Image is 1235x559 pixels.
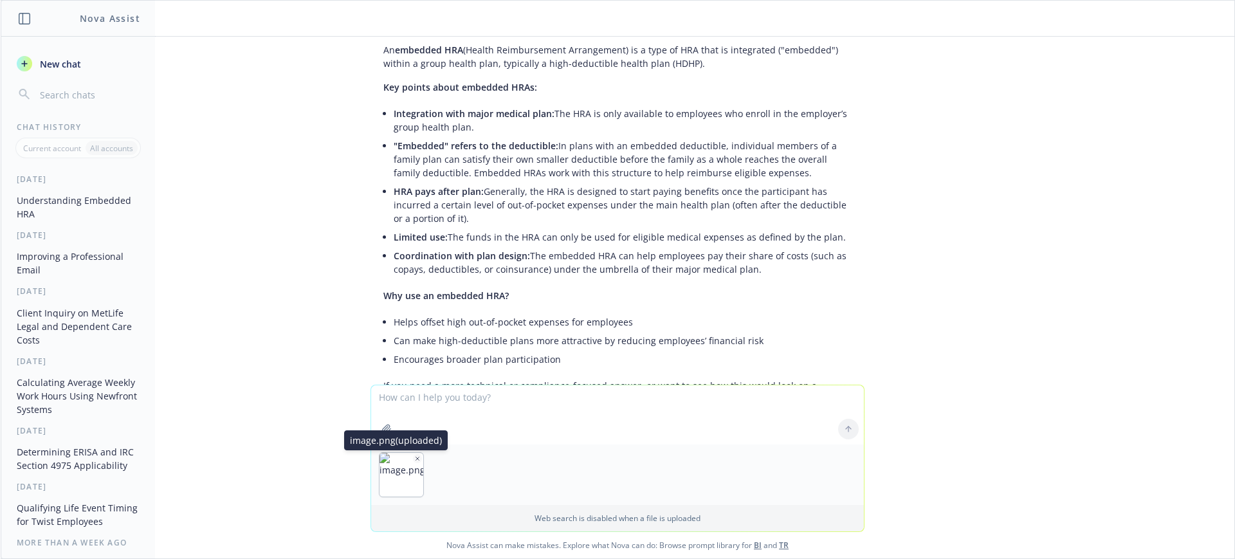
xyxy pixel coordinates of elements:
[23,143,81,154] p: Current account
[394,136,852,182] li: In plans with an embedded deductible, individual members of a family plan can satisfy their own s...
[379,513,856,524] p: Web search is disabled when a file is uploaded
[1,356,155,367] div: [DATE]
[394,350,852,369] li: Encourages broader plan participation
[394,185,484,197] span: HRA pays after plan:
[1,122,155,133] div: Chat History
[394,250,530,262] span: Coordination with plan design:
[380,453,423,497] img: image.png
[383,81,537,93] span: Key points about embedded HRAs:
[1,174,155,185] div: [DATE]
[1,537,155,548] div: More than a week ago
[394,313,852,331] li: Helps offset high out-of-pocket expenses for employees
[395,44,463,56] span: embedded HRA
[383,43,852,70] p: An (Health Reimbursement Arrangement) is a type of HRA that is integrated ("embedded") within a g...
[1,286,155,297] div: [DATE]
[12,372,145,420] button: Calculating Average Weekly Work Hours Using Newfront Systems
[383,289,509,302] span: Why use an embedded HRA?
[394,246,852,279] li: The embedded HRA can help employees pay their share of costs (such as copays, deductibles, or coi...
[37,57,81,71] span: New chat
[12,497,145,532] button: Qualifying Life Event Timing for Twist Employees
[12,52,145,75] button: New chat
[394,228,852,246] li: The funds in the HRA can only be used for eligible medical expenses as defined by the plan.
[1,425,155,436] div: [DATE]
[754,540,762,551] a: BI
[383,379,852,406] p: If you need a more technical or compliance-focused answer, or want to see how this would look on ...
[394,140,558,152] span: "Embedded" refers to the deductible:
[394,331,852,350] li: Can make high-deductible plans more attractive by reducing employees’ financial risk
[779,540,789,551] a: TR
[12,190,145,225] button: Understanding Embedded HRA
[394,104,852,136] li: The HRA is only available to employees who enroll in the employer’s group health plan.
[1,481,155,492] div: [DATE]
[80,12,140,25] h1: Nova Assist
[12,246,145,280] button: Improving a Professional Email
[394,107,554,120] span: Integration with major medical plan:
[6,532,1229,558] span: Nova Assist can make mistakes. Explore what Nova can do: Browse prompt library for and
[37,86,140,104] input: Search chats
[12,302,145,351] button: Client Inquiry on MetLife Legal and Dependent Care Costs
[12,441,145,476] button: Determining ERISA and IRC Section 4975 Applicability
[1,230,155,241] div: [DATE]
[90,143,133,154] p: All accounts
[394,182,852,228] li: Generally, the HRA is designed to start paying benefits once the participant has incurred a certa...
[394,231,448,243] span: Limited use:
